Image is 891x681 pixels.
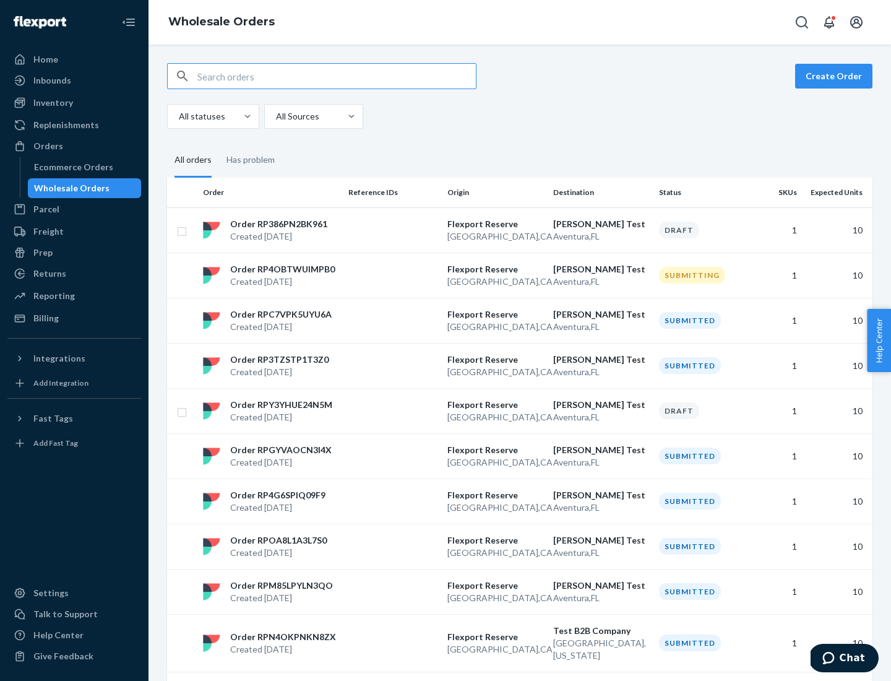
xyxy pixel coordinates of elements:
[7,604,141,624] button: Talk to Support
[752,343,802,388] td: 1
[553,308,649,321] p: [PERSON_NAME] Test
[230,399,332,411] p: Order RPY3YHUE24N5M
[447,366,543,378] p: [GEOGRAPHIC_DATA] , CA
[203,312,220,329] img: flexport logo
[802,614,872,672] td: 10
[553,218,649,230] p: [PERSON_NAME] Test
[752,298,802,343] td: 1
[230,275,335,288] p: Created [DATE]
[802,207,872,253] td: 10
[752,614,802,672] td: 1
[33,53,58,66] div: Home
[203,448,220,465] img: flexport logo
[230,230,327,243] p: Created [DATE]
[795,64,872,89] button: Create Order
[158,4,285,40] ol: breadcrumbs
[7,115,141,135] a: Replenishments
[174,144,212,178] div: All orders
[447,321,543,333] p: [GEOGRAPHIC_DATA] , CA
[802,343,872,388] td: 10
[447,489,543,501] p: Flexport Reserve
[447,399,543,411] p: Flexport Reserve
[230,218,327,230] p: Order RP386PN2BK961
[203,583,220,601] img: flexport logo
[7,625,141,645] a: Help Center
[33,438,78,448] div: Add Fast Tag
[203,267,220,284] img: flexport logo
[553,275,649,288] p: Aventura , FL
[7,409,141,428] button: Fast Tags
[752,207,802,253] td: 1
[230,631,336,643] p: Order RPN4OKPNKN8ZX
[7,93,141,113] a: Inventory
[447,230,543,243] p: [GEOGRAPHIC_DATA] , CA
[659,312,721,329] div: Submitted
[659,635,721,651] div: Submitted
[7,71,141,90] a: Inbounds
[447,643,543,656] p: [GEOGRAPHIC_DATA] , CA
[28,178,142,198] a: Wholesale Orders
[811,644,879,675] iframe: Opens a widget where you can chat to one of our agents
[548,178,654,207] th: Destination
[230,411,332,423] p: Created [DATE]
[7,583,141,603] a: Settings
[168,15,275,28] a: Wholesale Orders
[230,308,332,321] p: Order RPC7VPK5UYU6A
[659,222,699,238] div: Draft
[7,349,141,368] button: Integrations
[447,275,543,288] p: [GEOGRAPHIC_DATA] , CA
[817,10,841,35] button: Open notifications
[654,178,753,207] th: Status
[230,501,325,514] p: Created [DATE]
[447,592,543,604] p: [GEOGRAPHIC_DATA] , CA
[275,110,276,123] input: All Sources
[802,524,872,569] td: 10
[33,97,73,109] div: Inventory
[553,230,649,243] p: Aventura , FL
[33,412,73,425] div: Fast Tags
[7,243,141,262] a: Prep
[230,592,333,604] p: Created [DATE]
[203,493,220,510] img: flexport logo
[33,140,63,152] div: Orders
[7,286,141,306] a: Reporting
[7,199,141,219] a: Parcel
[33,290,75,302] div: Reporting
[553,501,649,514] p: Aventura , FL
[230,366,329,378] p: Created [DATE]
[198,178,343,207] th: Order
[7,373,141,393] a: Add Integration
[7,222,141,241] a: Freight
[659,402,699,419] div: Draft
[553,321,649,333] p: Aventura , FL
[659,267,725,284] div: Submitting
[752,479,802,524] td: 1
[33,119,99,131] div: Replenishments
[33,352,85,365] div: Integrations
[802,178,872,207] th: Expected Units
[7,264,141,284] a: Returns
[553,534,649,547] p: [PERSON_NAME] Test
[553,366,649,378] p: Aventura , FL
[553,354,649,366] p: [PERSON_NAME] Test
[178,110,179,123] input: All statuses
[802,298,872,343] td: 10
[790,10,814,35] button: Open Search Box
[447,354,543,366] p: Flexport Reserve
[230,444,332,456] p: Order RPGYVAOCN3I4X
[752,433,802,479] td: 1
[442,178,548,207] th: Origin
[752,388,802,433] td: 1
[447,411,543,423] p: [GEOGRAPHIC_DATA] , CA
[447,547,543,559] p: [GEOGRAPHIC_DATA] , CA
[33,629,84,641] div: Help Center
[802,433,872,479] td: 10
[867,309,891,372] button: Help Center
[659,538,721,555] div: Submitted
[33,312,59,324] div: Billing
[230,321,332,333] p: Created [DATE]
[447,534,543,547] p: Flexport Reserve
[447,631,543,643] p: Flexport Reserve
[230,643,336,656] p: Created [DATE]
